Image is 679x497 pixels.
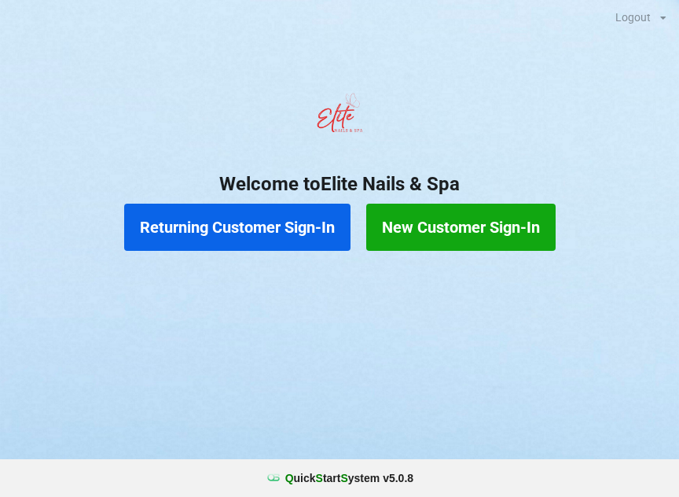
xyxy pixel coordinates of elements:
[615,12,651,23] div: Logout
[285,472,294,484] span: Q
[366,204,556,251] button: New Customer Sign-In
[266,470,281,486] img: favicon.ico
[285,470,413,486] b: uick tart ystem v 5.0.8
[340,472,347,484] span: S
[316,472,323,484] span: S
[308,86,371,149] img: EliteNailsSpa-Logo1.png
[124,204,351,251] button: Returning Customer Sign-In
